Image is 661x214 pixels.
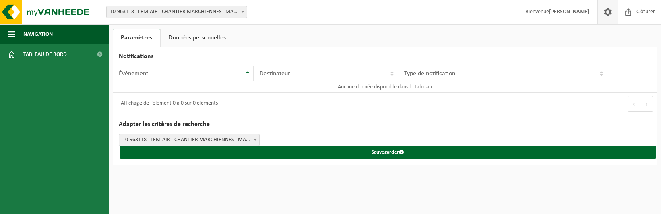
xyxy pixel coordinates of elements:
td: Aucune donnée disponible dans le tableau [113,81,657,93]
h2: Adapter les critères de recherche [113,115,657,134]
button: Previous [628,96,640,112]
h2: Notifications [113,47,657,66]
span: Destinateur [260,70,290,77]
span: 10-963118 - LEM-AIR - CHANTIER MARCHIENNES - MARCHIENNE-AU-PONT [107,6,247,18]
a: Paramètres [113,29,160,47]
button: Next [640,96,653,112]
span: 10-963118 - LEM-AIR - CHANTIER MARCHIENNES - MARCHIENNE-AU-PONT [119,134,259,146]
strong: [PERSON_NAME] [549,9,589,15]
span: Événement [119,70,148,77]
div: Affichage de l'élément 0 à 0 sur 0 éléments [117,97,218,111]
span: 10-963118 - LEM-AIR - CHANTIER MARCHIENNES - MARCHIENNE-AU-PONT [106,6,247,18]
a: Données personnelles [161,29,234,47]
span: Navigation [23,24,53,44]
span: Tableau de bord [23,44,67,64]
span: Type de notification [404,70,455,77]
button: Sauvegarder [120,146,656,159]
